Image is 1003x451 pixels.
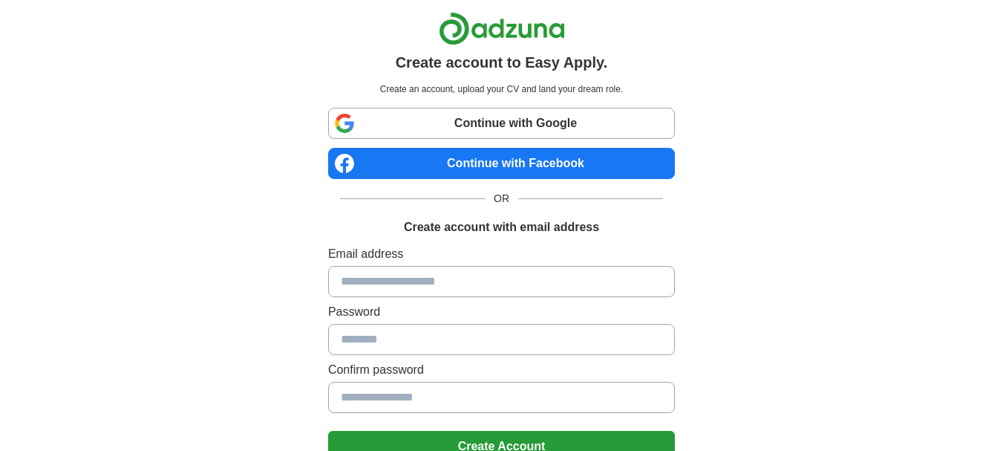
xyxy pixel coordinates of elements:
[396,51,608,74] h1: Create account to Easy Apply.
[485,191,518,207] span: OR
[328,148,675,179] a: Continue with Facebook
[404,218,599,236] h1: Create account with email address
[439,12,565,45] img: Adzuna logo
[328,108,675,139] a: Continue with Google
[328,361,675,379] label: Confirm password
[328,303,675,321] label: Password
[328,245,675,263] label: Email address
[331,82,672,96] p: Create an account, upload your CV and land your dream role.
